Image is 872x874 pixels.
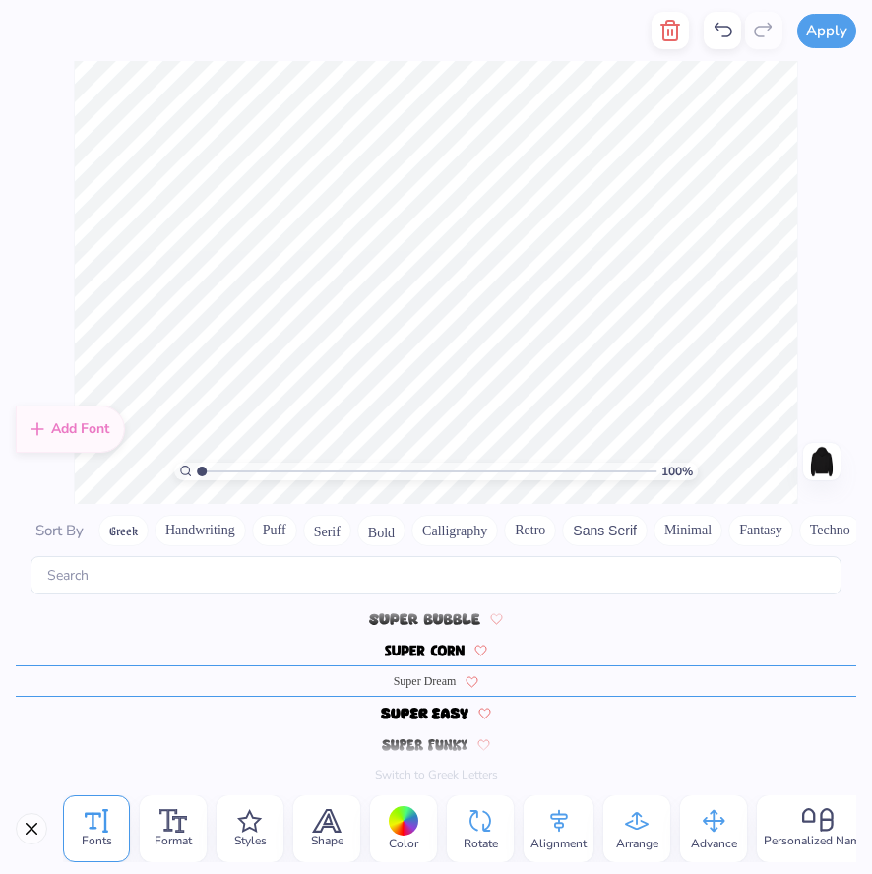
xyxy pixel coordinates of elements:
[303,515,351,546] button: Serif
[504,515,556,546] button: Retro
[616,836,658,851] span: Arrange
[394,672,457,690] span: Super Dream
[381,708,469,719] img: Super Easy
[389,836,418,851] span: Color
[799,515,861,546] button: Techno
[382,739,467,751] img: Super Funky
[530,836,587,851] span: Alignment
[16,813,47,844] button: Close
[654,515,722,546] button: Minimal
[98,515,149,546] button: Greek
[234,833,267,848] span: Styles
[311,833,343,848] span: Shape
[155,515,246,546] button: Handwriting
[661,463,693,480] span: 100 %
[411,515,498,546] button: Calligraphy
[252,515,297,546] button: Puff
[31,556,841,594] input: Search
[764,832,872,849] span: Personalized Names
[82,833,112,848] span: Fonts
[375,767,498,782] button: Switch to Greek Letters
[16,406,125,453] div: Add Font
[35,521,84,540] span: Sort By
[155,833,192,848] span: Format
[385,645,466,656] img: Super Corn
[464,836,498,851] span: Rotate
[562,515,648,546] button: Sans Serif
[797,14,856,48] button: Apply
[357,515,405,546] button: Bold
[691,836,737,851] span: Advance
[728,515,793,546] button: Fantasy
[806,446,838,477] img: Back
[369,613,479,625] img: Super Bubble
